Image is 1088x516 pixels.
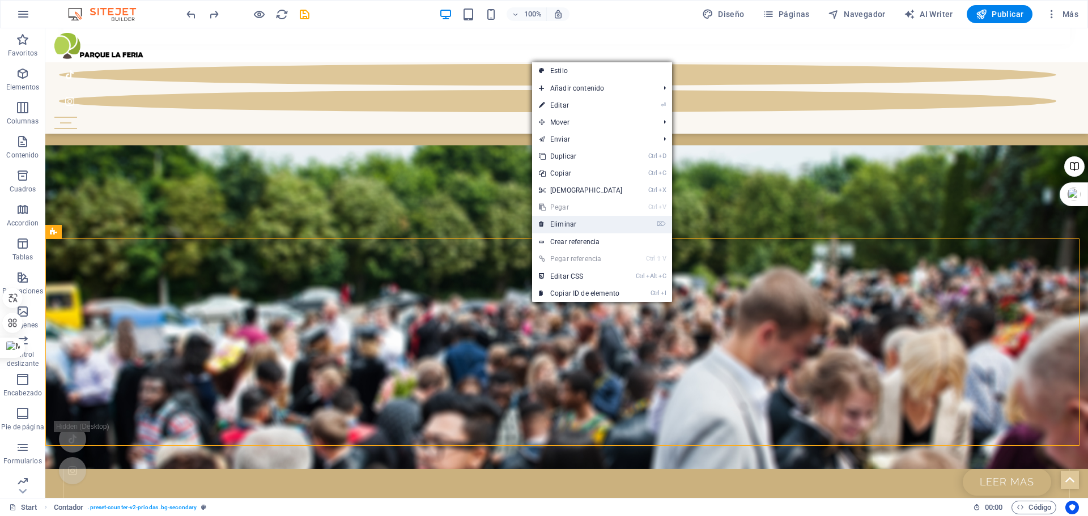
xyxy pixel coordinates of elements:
a: Estilo [532,62,672,79]
p: Pie de página [1,423,44,432]
i: Ctrl [636,272,645,280]
button: save [297,7,311,21]
p: Cuadros [10,185,36,194]
i: ⌦ [657,220,666,228]
i: Ctrl [648,203,657,211]
span: 00 00 [985,501,1002,514]
button: AI Writer [899,5,958,23]
a: CtrlDDuplicar [532,148,630,165]
a: Haz clic para cancelar la selección y doble clic para abrir páginas [9,501,37,514]
button: Diseño [698,5,749,23]
span: Navegador [828,8,886,20]
i: I [661,289,666,297]
p: Elementos [6,83,39,92]
nav: breadcrumb [54,501,207,514]
i: Ctrl [651,289,660,297]
i: Rehacer: Eliminar elementos (Ctrl+Y, ⌘+Y) [207,8,220,21]
i: Deshacer: Eliminar Texto (Ctrl+Z) [185,8,198,21]
a: CtrlVPegar [532,199,630,216]
p: Tablas [12,253,33,262]
i: Volver a cargar página [275,8,288,21]
p: Columnas [7,117,39,126]
span: Más [1046,8,1078,20]
h6: Tiempo de la sesión [973,501,1003,514]
button: Haz clic para salir del modo de previsualización y seguir editando [252,7,266,21]
span: Publicar [976,8,1024,20]
span: AI Writer [904,8,953,20]
i: Alt [646,272,657,280]
i: C [658,272,666,280]
a: CtrlICopiar ID de elemento [532,285,630,302]
span: Haz clic para seleccionar y doble clic para editar [54,501,84,514]
button: undo [184,7,198,21]
a: CtrlAltCEditar CSS [532,268,630,285]
p: Favoritos [8,49,37,58]
a: Ctrl⇧VPegar referencia [532,250,630,267]
i: Ctrl [648,152,657,160]
i: Ctrl [648,186,657,194]
span: Mover [532,114,655,131]
a: CtrlX[DEMOGRAPHIC_DATA] [532,182,630,199]
span: : [993,503,994,511]
span: Diseño [702,8,745,20]
button: Páginas [758,5,814,23]
p: Imágenes [7,321,38,330]
i: Al redimensionar, ajustar el nivel de zoom automáticamente para ajustarse al dispositivo elegido. [553,9,563,19]
span: . preset-counter-v2-priodas .bg-secondary [88,501,197,514]
i: D [658,152,666,160]
button: reload [275,7,288,21]
i: C [658,169,666,177]
i: V [662,255,666,262]
a: ⌦Eliminar [532,216,630,233]
p: Formularios [3,457,41,466]
i: Ctrl [646,255,655,262]
div: Diseño (Ctrl+Alt+Y) [698,5,749,23]
a: Crear referencia [532,233,672,250]
button: Publicar [967,5,1033,23]
i: Guardar (Ctrl+S) [298,8,311,21]
button: Más [1042,5,1083,23]
p: Encabezado [3,389,42,398]
p: Contenido [6,151,39,160]
h6: 100% [524,7,542,21]
img: Editor Logo [65,7,150,21]
a: CtrlCCopiar [532,165,630,182]
span: Añadir contenido [532,80,655,97]
i: Este elemento es un preajuste personalizable [201,504,206,510]
button: Código [1011,501,1056,514]
a: ⏎Editar [532,97,630,114]
span: Páginas [763,8,810,20]
button: redo [207,7,220,21]
a: Enviar [532,131,655,148]
button: 100% [507,7,547,21]
i: V [658,203,666,211]
i: X [658,186,666,194]
button: Usercentrics [1065,501,1079,514]
p: Prestaciones [2,287,42,296]
p: Accordion [7,219,39,228]
i: ⇧ [656,255,661,262]
button: Navegador [823,5,890,23]
span: Código [1017,501,1051,514]
i: Ctrl [648,169,657,177]
i: ⏎ [661,101,666,109]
